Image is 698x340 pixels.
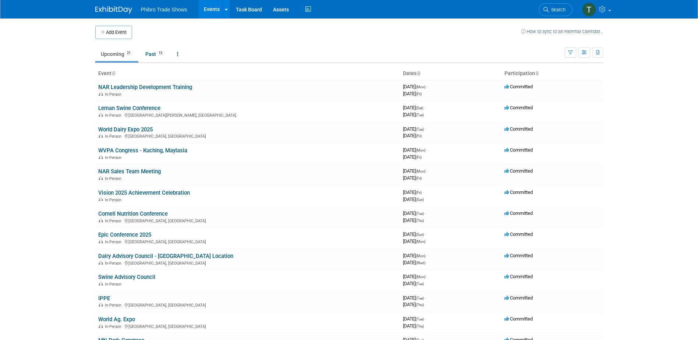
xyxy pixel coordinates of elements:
span: - [426,253,428,258]
a: Sort by Start Date [417,70,420,76]
a: Dairy Advisory Council - [GEOGRAPHIC_DATA] Location [98,253,233,259]
span: [DATE] [403,217,424,223]
a: IPPE [98,295,110,302]
span: (Mon) [416,240,425,244]
div: [GEOGRAPHIC_DATA], [GEOGRAPHIC_DATA] [98,133,397,139]
span: (Mon) [416,275,425,279]
span: Committed [504,147,533,153]
span: [DATE] [403,91,422,96]
span: [DATE] [403,126,426,132]
span: Committed [504,231,533,237]
img: In-Person Event [99,176,103,180]
span: (Fri) [416,134,422,138]
span: (Sun) [416,233,424,237]
span: - [426,274,428,279]
img: In-Person Event [99,324,103,328]
span: Committed [504,190,533,195]
a: Swine Advisory Council [98,274,155,280]
span: [DATE] [403,238,425,244]
span: (Sun) [416,198,424,202]
span: (Wed) [416,261,425,265]
div: [GEOGRAPHIC_DATA], [GEOGRAPHIC_DATA] [98,323,397,329]
img: In-Person Event [99,155,103,159]
span: In-Person [105,176,124,181]
span: [DATE] [403,302,424,307]
span: [DATE] [403,190,424,195]
div: [GEOGRAPHIC_DATA], [GEOGRAPHIC_DATA] [98,260,397,266]
a: World Ag. Expo [98,316,135,323]
div: [GEOGRAPHIC_DATA], [GEOGRAPHIC_DATA] [98,238,397,244]
span: (Tue) [416,127,424,131]
span: - [423,190,424,195]
span: 21 [125,50,133,56]
span: 13 [156,50,164,56]
span: In-Person [105,92,124,97]
span: Committed [504,126,533,132]
a: Past13 [140,47,170,61]
span: (Thu) [416,324,424,328]
span: Search [549,7,566,13]
a: Cornell Nutrition Conference [98,210,168,217]
span: - [425,210,426,216]
span: [DATE] [403,105,425,110]
a: Upcoming21 [95,47,138,61]
span: - [426,168,428,174]
span: [DATE] [403,133,422,138]
span: [DATE] [403,231,426,237]
span: [DATE] [403,281,424,286]
img: In-Person Event [99,282,103,286]
a: Leman Swine Conference [98,105,160,111]
span: (Mon) [416,254,425,258]
span: - [426,84,428,89]
th: Participation [502,67,603,80]
span: (Mon) [416,85,425,89]
a: Epic Conference 2025 [98,231,151,238]
img: In-Person Event [99,92,103,96]
span: [DATE] [403,253,428,258]
span: [DATE] [403,196,424,202]
span: - [426,147,428,153]
span: [DATE] [403,316,426,322]
span: (Thu) [416,303,424,307]
th: Event [95,67,400,80]
div: [GEOGRAPHIC_DATA], [GEOGRAPHIC_DATA] [98,302,397,308]
a: NAR Leadership Development Training [98,84,192,91]
span: [DATE] [403,210,426,216]
a: NAR Sales Team Meeting [98,168,161,175]
span: Committed [504,295,533,301]
span: In-Person [105,303,124,308]
span: [DATE] [403,147,428,153]
span: - [425,316,426,322]
span: Committed [504,316,533,322]
img: In-Person Event [99,240,103,243]
span: Committed [504,84,533,89]
span: [DATE] [403,112,424,117]
span: (Mon) [416,169,425,173]
span: In-Person [105,240,124,244]
img: In-Person Event [99,198,103,201]
span: In-Person [105,155,124,160]
span: Committed [504,210,533,216]
span: (Tue) [416,317,424,321]
span: Committed [504,168,533,174]
img: In-Person Event [99,113,103,117]
span: [DATE] [403,295,426,301]
span: (Fri) [416,155,422,159]
span: (Tue) [416,296,424,300]
span: (Tue) [416,282,424,286]
span: - [424,105,425,110]
button: Add Event [95,26,132,39]
span: Committed [504,253,533,258]
div: [GEOGRAPHIC_DATA][PERSON_NAME], [GEOGRAPHIC_DATA] [98,112,397,118]
span: [DATE] [403,84,428,89]
span: (Tue) [416,113,424,117]
span: In-Person [105,261,124,266]
img: ExhibitDay [95,6,132,14]
img: Tess Lehman [582,3,596,17]
span: (Mon) [416,148,425,152]
span: Committed [504,105,533,110]
span: In-Person [105,219,124,223]
span: [DATE] [403,274,428,279]
span: (Tue) [416,212,424,216]
span: In-Person [105,198,124,202]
